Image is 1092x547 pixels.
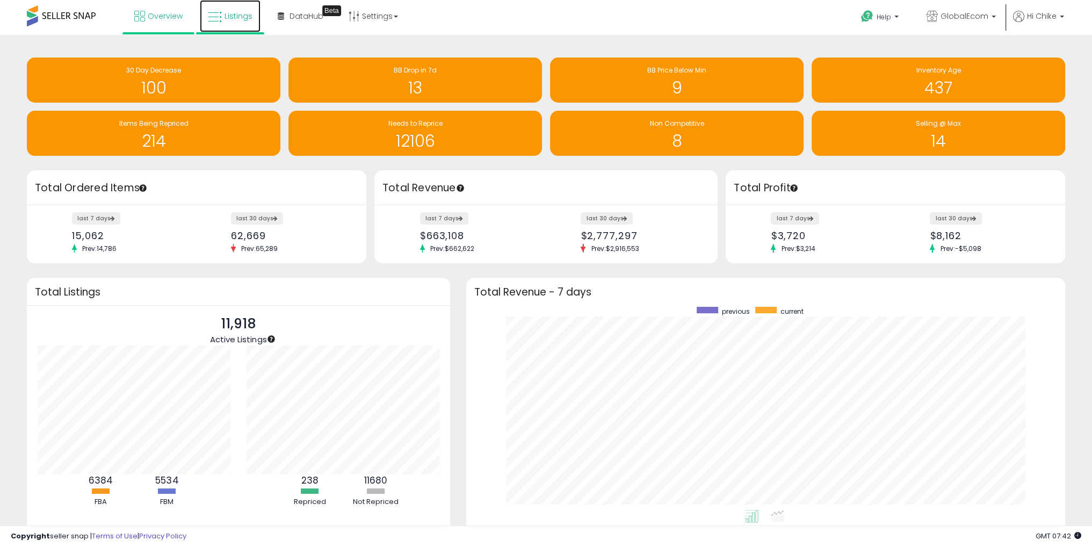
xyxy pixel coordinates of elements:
a: Terms of Use [92,531,138,541]
label: last 7 days [72,212,120,225]
label: last 30 days [581,212,633,225]
b: 5534 [155,474,178,487]
h1: 13 [294,79,537,97]
strong: Copyright [11,531,50,541]
label: last 30 days [231,212,283,225]
span: Active Listings [210,334,266,345]
span: Prev: -$5,098 [935,244,986,253]
a: Items Being Repriced 214 [27,111,280,156]
p: 11,918 [210,314,266,334]
a: 30 Day Decrease 100 [27,57,280,103]
h1: 8 [555,132,798,150]
a: Privacy Policy [139,531,186,541]
div: FBM [135,497,199,507]
div: FBA [69,497,133,507]
span: BB Drop in 7d [394,66,437,75]
label: last 7 days [771,212,819,225]
h3: Total Revenue - 7 days [474,288,1057,296]
div: Tooltip anchor [266,334,276,344]
div: Not Repriced [344,497,408,507]
a: Selling @ Max 14 [812,111,1065,156]
a: Hi Chike [1013,11,1064,35]
span: Prev: 14,786 [77,244,122,253]
span: Listings [225,11,252,21]
a: Inventory Age 437 [812,57,1065,103]
span: Items Being Repriced [119,119,189,128]
div: $3,720 [771,230,887,241]
h3: Total Listings [35,288,442,296]
div: Tooltip anchor [455,183,465,193]
h1: 437 [817,79,1060,97]
span: GlobalEcom [941,11,988,21]
a: Non Competitive 8 [550,111,804,156]
span: Overview [148,11,183,21]
a: Help [852,2,909,35]
span: Selling @ Max [916,119,961,128]
span: 2025-08-12 07:42 GMT [1036,531,1081,541]
b: 238 [301,474,319,487]
span: DataHub [290,11,323,21]
div: Tooltip anchor [789,183,799,193]
h1: 14 [817,132,1060,150]
a: Needs to Reprice 12106 [288,111,542,156]
h3: Total Profit [734,181,1057,196]
h1: 214 [32,132,275,150]
div: $2,777,297 [581,230,699,241]
span: Non Competitive [650,119,704,128]
span: Help [877,12,891,21]
span: previous [722,307,750,316]
h3: Total Revenue [382,181,710,196]
span: Prev: $3,214 [776,244,820,253]
div: $8,162 [930,230,1046,241]
a: BB Price Below Min 9 [550,57,804,103]
span: Prev: $662,622 [425,244,480,253]
span: Prev: $2,916,553 [585,244,644,253]
span: Hi Chike [1027,11,1057,21]
span: Inventory Age [916,66,961,75]
b: 6384 [89,474,113,487]
div: 15,062 [72,230,189,241]
div: $663,108 [420,230,538,241]
span: current [780,307,804,316]
div: Repriced [278,497,342,507]
span: Prev: 65,289 [236,244,283,253]
div: Tooltip anchor [138,183,148,193]
span: BB Price Below Min [647,66,706,75]
b: 11680 [364,474,387,487]
h1: 9 [555,79,798,97]
h1: 12106 [294,132,537,150]
h3: Total Ordered Items [35,181,358,196]
span: 30 Day Decrease [126,66,181,75]
div: Tooltip anchor [322,5,341,16]
span: Needs to Reprice [388,119,443,128]
div: seller snap | | [11,531,186,542]
label: last 30 days [930,212,982,225]
a: BB Drop in 7d 13 [288,57,542,103]
h1: 100 [32,79,275,97]
div: 62,669 [231,230,348,241]
label: last 7 days [420,212,468,225]
i: Get Help [860,10,874,23]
